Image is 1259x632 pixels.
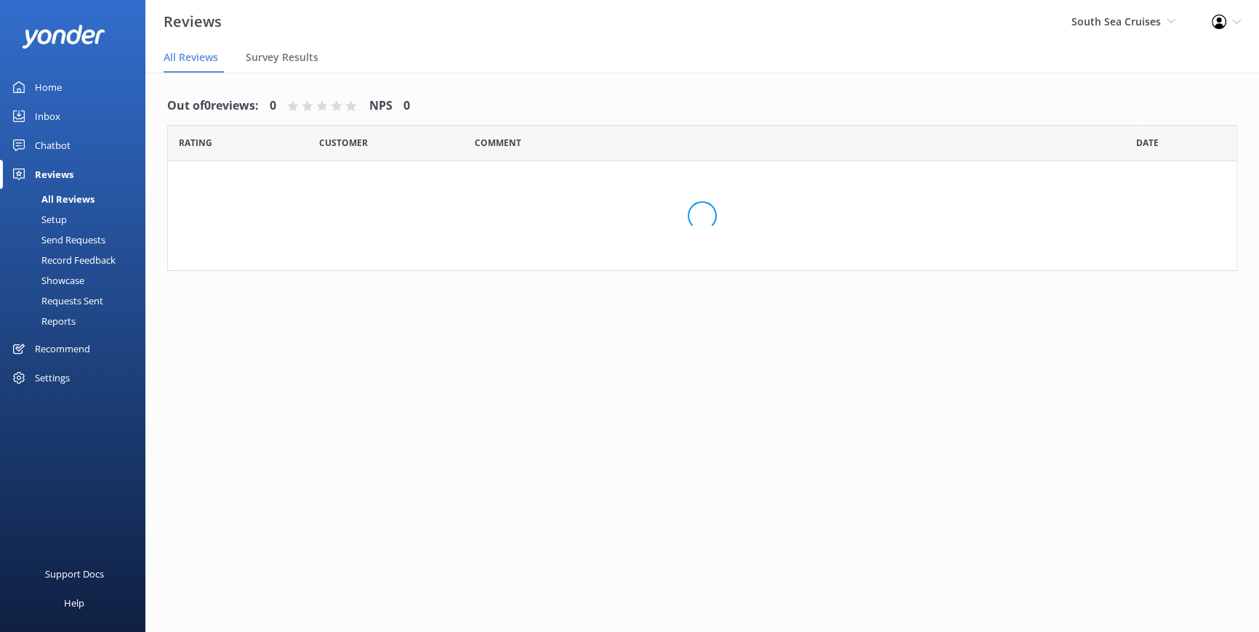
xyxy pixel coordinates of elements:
[9,230,145,250] a: Send Requests
[246,50,318,65] span: Survey Results
[1071,15,1161,28] span: South Sea Cruises
[22,25,105,49] img: yonder-white-logo.png
[164,10,222,33] h3: Reviews
[9,270,84,291] div: Showcase
[403,97,410,116] h4: 0
[9,209,67,230] div: Setup
[45,559,104,588] div: Support Docs
[9,230,105,250] div: Send Requests
[9,311,76,331] div: Reports
[9,270,145,291] a: Showcase
[9,250,145,270] a: Record Feedback
[35,363,70,392] div: Settings
[369,97,393,116] h4: NPS
[9,291,145,311] a: Requests Sent
[9,189,94,209] div: All Reviews
[9,291,103,311] div: Requests Sent
[1136,136,1159,150] span: Date
[35,131,71,160] div: Chatbot
[475,136,521,150] span: Question
[179,136,212,150] span: Date
[35,102,60,131] div: Inbox
[9,209,145,230] a: Setup
[9,189,145,209] a: All Reviews
[9,250,116,270] div: Record Feedback
[35,73,62,102] div: Home
[319,136,368,150] span: Date
[35,160,73,189] div: Reviews
[167,97,259,116] h4: Out of 0 reviews:
[64,588,84,617] div: Help
[270,97,276,116] h4: 0
[9,311,145,331] a: Reports
[35,334,90,363] div: Recommend
[164,50,218,65] span: All Reviews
